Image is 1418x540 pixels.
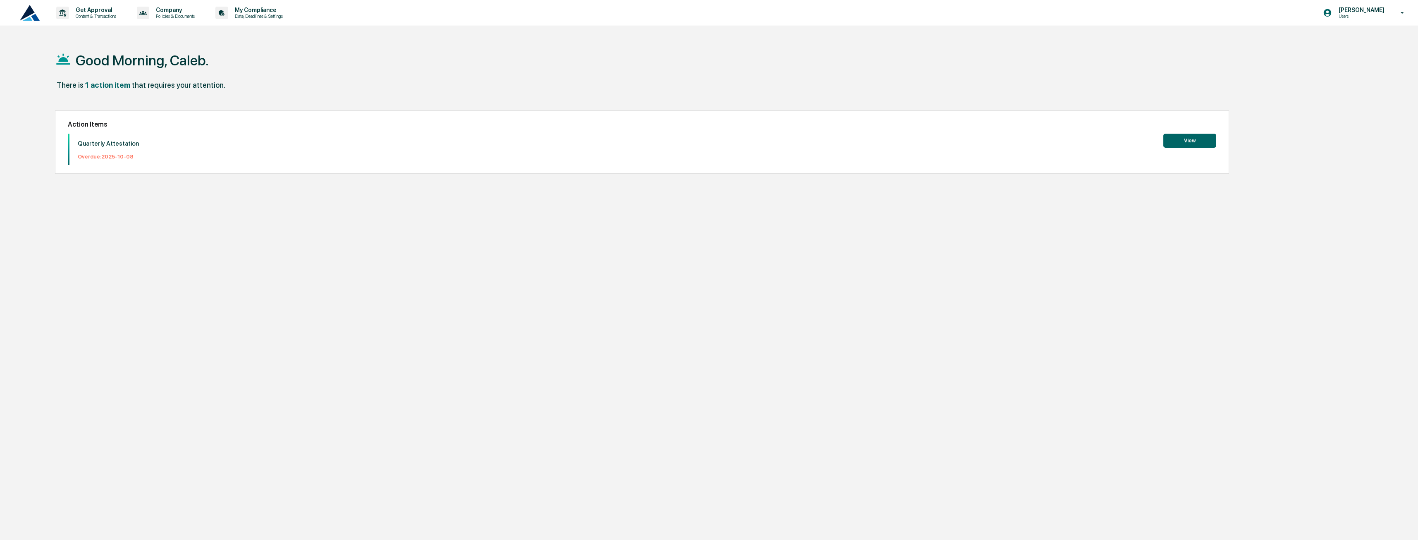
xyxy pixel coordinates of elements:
[68,120,1216,128] h2: Action Items
[20,5,40,21] img: logo
[228,7,287,13] p: My Compliance
[69,7,120,13] p: Get Approval
[1163,134,1216,148] button: View
[1332,7,1389,13] p: [PERSON_NAME]
[78,154,139,160] p: Overdue: 2025-10-08
[85,81,130,89] div: 1 action item
[69,13,120,19] p: Content & Transactions
[228,13,287,19] p: Data, Deadlines & Settings
[76,52,209,69] h1: Good Morning, Caleb.
[78,140,139,147] p: Quarterly Attestation
[149,7,199,13] p: Company
[1163,136,1216,144] a: View
[1332,13,1389,19] p: Users
[149,13,199,19] p: Policies & Documents
[132,81,225,89] div: that requires your attention.
[57,81,84,89] div: There is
